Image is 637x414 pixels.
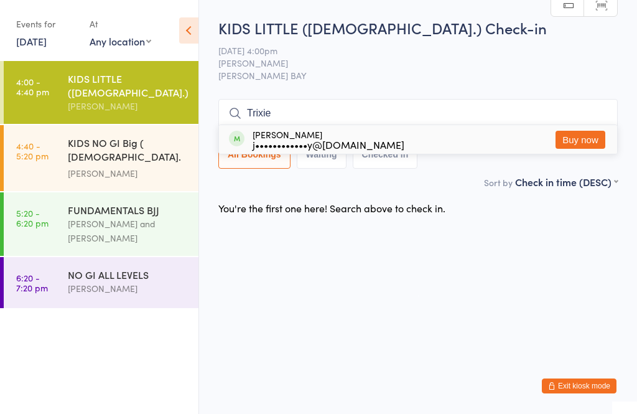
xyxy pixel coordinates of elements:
div: [PERSON_NAME] [68,281,188,296]
div: KIDS LITTLE ([DEMOGRAPHIC_DATA].) [68,72,188,99]
a: 4:00 -4:40 pmKIDS LITTLE ([DEMOGRAPHIC_DATA].)[PERSON_NAME] [4,61,198,124]
span: [PERSON_NAME] [218,57,598,69]
time: 5:20 - 6:20 pm [16,208,49,228]
button: Exit kiosk mode [542,379,616,393]
a: 4:40 -5:20 pmKIDS NO GI Big ( [DEMOGRAPHIC_DATA]. to [DEMOGRAPHIC_DATA].)[PERSON_NAME] [4,125,198,191]
a: 5:20 -6:20 pmFUNDAMENTALS BJJ[PERSON_NAME] and [PERSON_NAME] [4,192,198,256]
div: [PERSON_NAME] and [PERSON_NAME] [68,217,188,245]
div: You're the first one here! Search above to check in. [218,201,445,215]
h2: KIDS LITTLE ([DEMOGRAPHIC_DATA].) Check-in [218,17,618,38]
span: [DATE] 4:00pm [218,44,598,57]
div: [PERSON_NAME] [68,166,188,181]
a: [DATE] [16,34,47,48]
label: Sort by [484,176,513,189]
time: 4:40 - 5:20 pm [16,141,49,161]
div: [PERSON_NAME] [253,129,404,149]
button: All Bookings [218,140,291,169]
div: Check in time (DESC) [515,175,618,189]
div: Events for [16,14,77,34]
div: [PERSON_NAME] [68,99,188,113]
div: FUNDAMENTALS BJJ [68,203,188,217]
div: Any location [90,34,151,48]
div: j••••••••••••y@[DOMAIN_NAME] [253,139,404,149]
input: Search [218,99,618,128]
button: Buy now [556,131,605,149]
div: KIDS NO GI Big ( [DEMOGRAPHIC_DATA]. to [DEMOGRAPHIC_DATA].) [68,136,188,166]
time: 6:20 - 7:20 pm [16,273,48,293]
button: Checked in [353,140,418,169]
div: NO GI ALL LEVELS [68,268,188,281]
a: 6:20 -7:20 pmNO GI ALL LEVELS[PERSON_NAME] [4,257,198,308]
div: At [90,14,151,34]
button: Waiting [297,140,346,169]
span: [PERSON_NAME] BAY [218,69,618,82]
time: 4:00 - 4:40 pm [16,77,49,96]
